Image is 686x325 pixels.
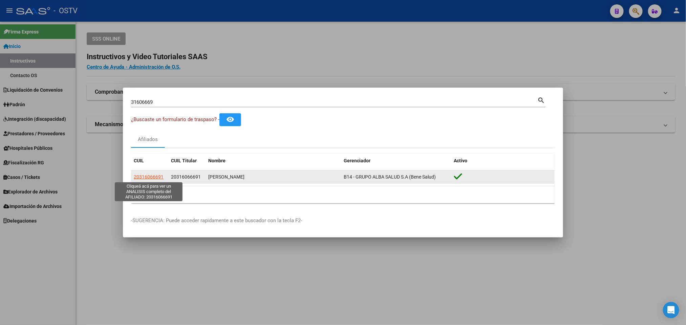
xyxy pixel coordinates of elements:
[451,154,555,168] datatable-header-cell: Activo
[208,158,226,163] span: Nombre
[344,174,436,180] span: B14 - GRUPO ALBA SALUD S.A (Bene Salud)
[134,158,144,163] span: CUIL
[131,116,219,122] span: ¿Buscaste un formulario de traspaso? -
[208,173,338,181] div: [PERSON_NAME]
[341,154,451,168] datatable-header-cell: Gerenciador
[206,154,341,168] datatable-header-cell: Nombre
[171,158,197,163] span: CUIL Titular
[131,154,168,168] datatable-header-cell: CUIL
[168,154,206,168] datatable-header-cell: CUIL Titular
[131,217,555,225] p: -SUGERENCIA: Puede acceder rapidamente a este buscador con la tecla F2-
[134,174,164,180] span: 20316066691
[344,158,370,163] span: Gerenciador
[138,136,158,143] div: Afiliados
[171,174,201,180] span: 20316066691
[537,96,545,104] mat-icon: search
[663,302,679,318] div: Open Intercom Messenger
[454,158,468,163] span: Activo
[131,186,555,203] div: 1 total
[226,115,234,123] mat-icon: remove_red_eye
